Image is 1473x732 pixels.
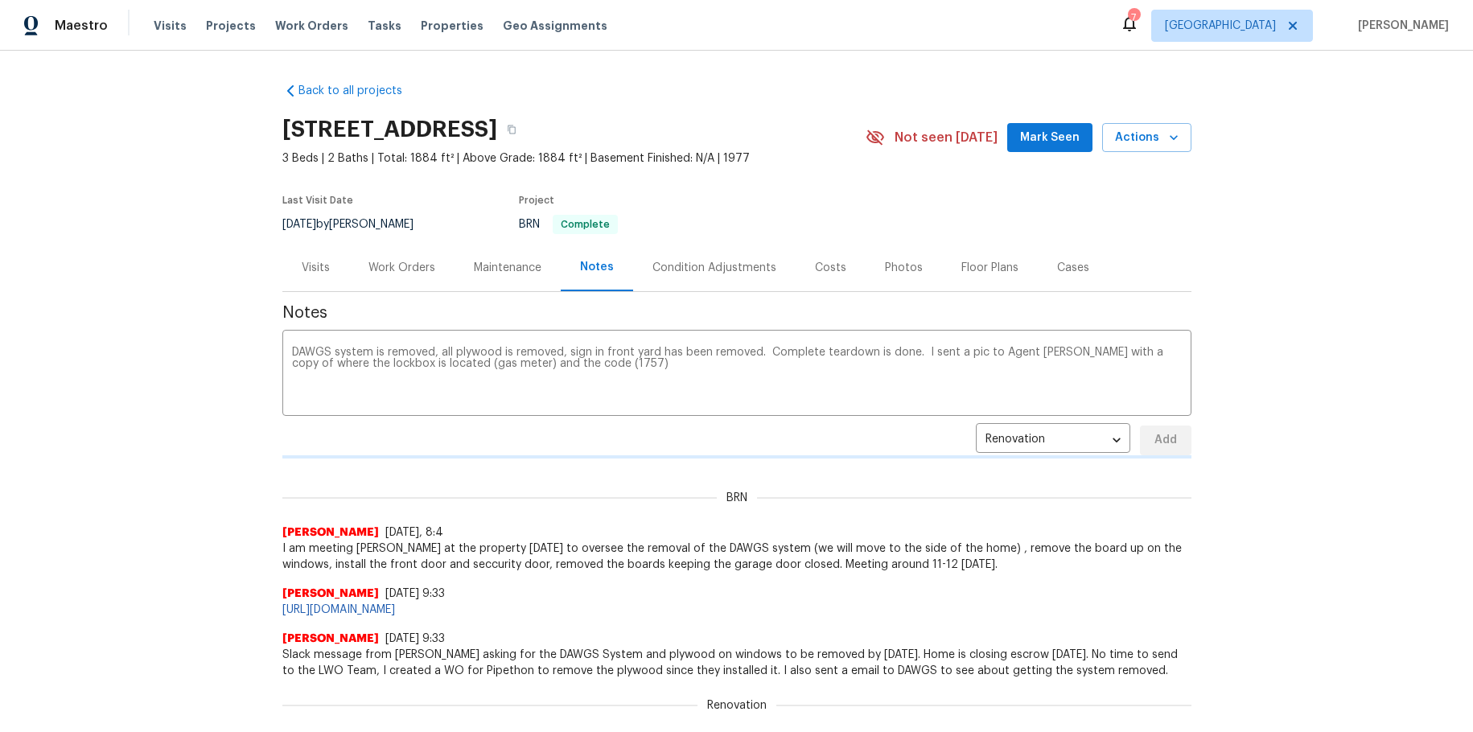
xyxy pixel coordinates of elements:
[503,18,607,34] span: Geo Assignments
[815,260,846,276] div: Costs
[282,647,1191,679] span: Slack message from [PERSON_NAME] asking for the DAWGS System and plywood on windows to be removed...
[206,18,256,34] span: Projects
[154,18,187,34] span: Visits
[497,115,526,144] button: Copy Address
[554,220,616,229] span: Complete
[282,541,1191,573] span: I am meeting [PERSON_NAME] at the property [DATE] to oversee the removal of the DAWGS system (we ...
[282,219,316,230] span: [DATE]
[885,260,923,276] div: Photos
[1102,123,1191,153] button: Actions
[282,604,395,615] a: [URL][DOMAIN_NAME]
[652,260,776,276] div: Condition Adjustments
[1128,10,1139,26] div: 7
[1352,18,1449,34] span: [PERSON_NAME]
[282,215,433,234] div: by [PERSON_NAME]
[385,588,445,599] span: [DATE] 9:33
[1165,18,1276,34] span: [GEOGRAPHIC_DATA]
[385,527,443,538] span: [DATE], 8:4
[282,83,437,99] a: Back to all projects
[1115,128,1179,148] span: Actions
[282,121,497,138] h2: [STREET_ADDRESS]
[1007,123,1092,153] button: Mark Seen
[282,195,353,205] span: Last Visit Date
[282,631,379,647] span: [PERSON_NAME]
[1020,128,1080,148] span: Mark Seen
[282,150,866,167] span: 3 Beds | 2 Baths | Total: 1884 ft² | Above Grade: 1884 ft² | Basement Finished: N/A | 1977
[385,633,445,644] span: [DATE] 9:33
[519,195,554,205] span: Project
[282,524,379,541] span: [PERSON_NAME]
[368,20,401,31] span: Tasks
[976,421,1130,460] div: Renovation
[302,260,330,276] div: Visits
[275,18,348,34] span: Work Orders
[519,219,618,230] span: BRN
[55,18,108,34] span: Maestro
[474,260,541,276] div: Maintenance
[421,18,483,34] span: Properties
[697,697,776,713] span: Renovation
[292,347,1182,403] textarea: DAWGS system is removed, all plywood is removed, sign in front yard has been removed. Complete te...
[1057,260,1089,276] div: Cases
[282,305,1191,321] span: Notes
[368,260,435,276] div: Work Orders
[282,586,379,602] span: [PERSON_NAME]
[580,259,614,275] div: Notes
[895,130,998,146] span: Not seen [DATE]
[717,490,757,506] span: BRN
[961,260,1018,276] div: Floor Plans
